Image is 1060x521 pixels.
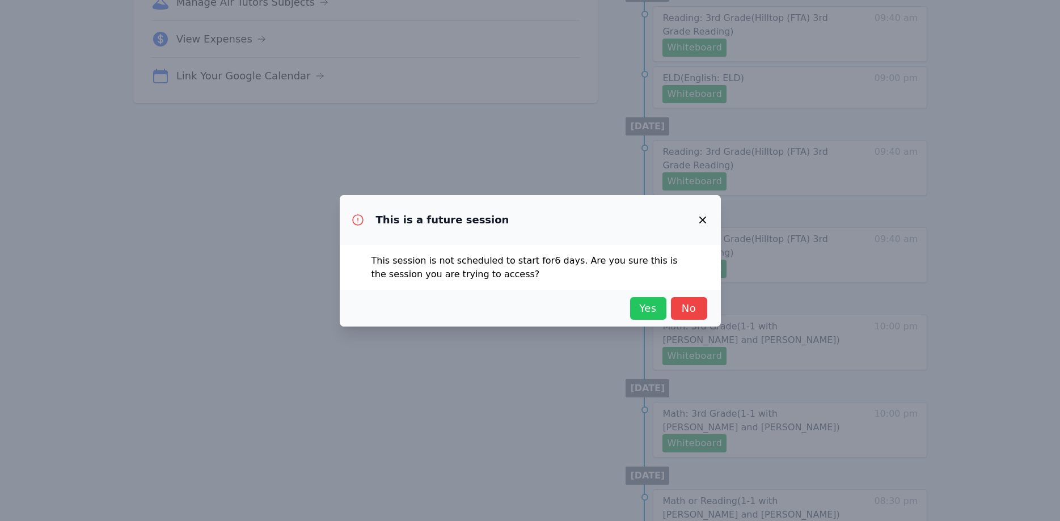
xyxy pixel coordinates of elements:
span: Yes [636,300,661,316]
button: No [671,297,707,320]
h3: This is a future session [376,213,509,227]
p: This session is not scheduled to start for 6 days . Are you sure this is the session you are tryi... [371,254,689,281]
span: No [677,300,702,316]
button: Yes [630,297,666,320]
